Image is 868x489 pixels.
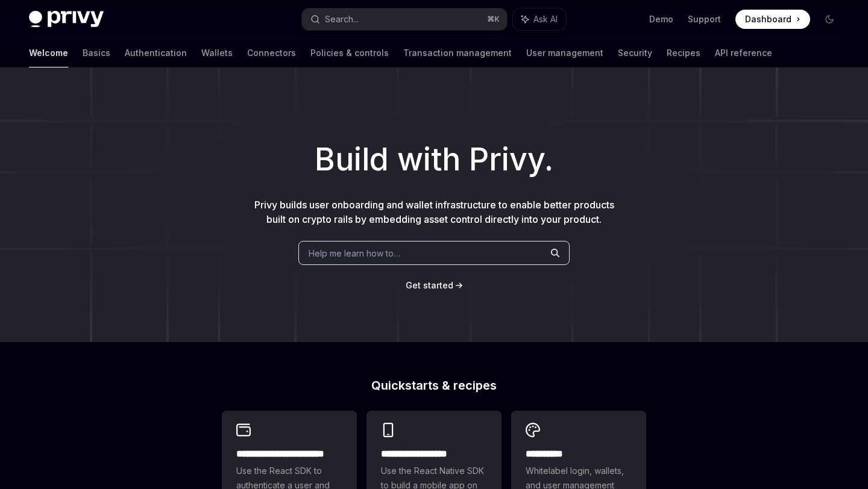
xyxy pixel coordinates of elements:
a: Demo [649,13,673,25]
a: Policies & controls [310,39,389,67]
span: Ask AI [533,13,558,25]
a: Recipes [667,39,700,67]
button: Search...⌘K [302,8,506,30]
a: Dashboard [735,10,810,29]
button: Toggle dark mode [820,10,839,29]
a: Basics [83,39,110,67]
a: Support [688,13,721,25]
h2: Quickstarts & recipes [222,379,646,391]
img: dark logo [29,11,104,28]
a: Authentication [125,39,187,67]
span: Privy builds user onboarding and wallet infrastructure to enable better products built on crypto ... [254,199,614,225]
div: Search... [325,12,359,26]
button: Ask AI [513,8,566,30]
h1: Build with Privy. [19,136,849,183]
span: Dashboard [745,13,791,25]
a: API reference [715,39,772,67]
span: ⌘ K [487,14,500,24]
a: Welcome [29,39,68,67]
a: User management [526,39,603,67]
span: Help me learn how to… [309,247,400,260]
a: Transaction management [403,39,512,67]
a: Connectors [247,39,296,67]
a: Get started [406,279,453,291]
a: Security [618,39,652,67]
a: Wallets [201,39,233,67]
span: Get started [406,280,453,290]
